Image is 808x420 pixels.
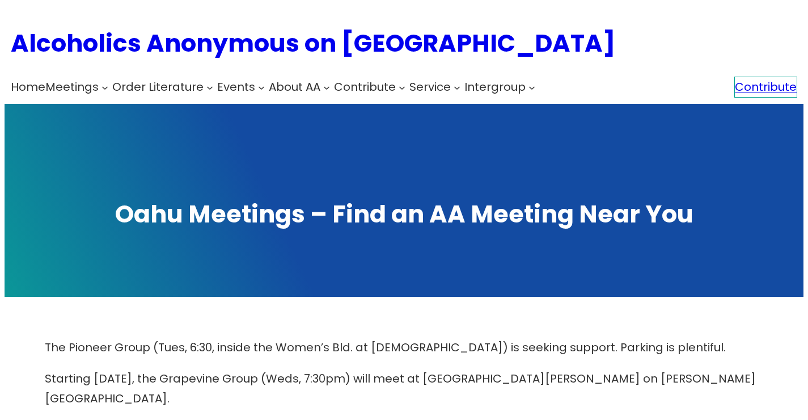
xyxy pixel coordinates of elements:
button: Service submenu [454,83,460,90]
span: Service [409,79,451,95]
button: Contribute submenu [399,83,405,90]
a: Home [11,77,45,97]
span: Order Literature [112,79,204,95]
a: Contribute [734,77,797,98]
button: Events submenu [258,83,265,90]
a: Alcoholics Anonymous on [GEOGRAPHIC_DATA] [11,23,616,63]
a: Service [409,77,451,97]
h1: Oahu Meetings – Find an AA Meeting Near You [16,198,792,231]
span: Contribute [334,79,396,95]
span: Home [11,79,45,95]
p: The Pioneer Group (Tues, 6:30, inside the Women’s Bld. at [DEMOGRAPHIC_DATA]) is seeking support.... [45,338,763,358]
a: Meetings [45,77,99,97]
a: About AA [269,77,320,97]
a: Contribute [334,77,396,97]
a: Intergroup [464,77,526,97]
span: Meetings [45,79,99,95]
button: Order Literature submenu [206,83,213,90]
span: Intergroup [464,79,526,95]
button: Intergroup submenu [528,83,535,90]
button: About AA submenu [323,83,330,90]
nav: Intergroup [11,77,539,97]
span: Events [217,79,255,95]
span: About AA [269,79,320,95]
button: Meetings submenu [101,83,108,90]
p: Starting [DATE], the Grapevine Group (Weds, 7:30pm) will meet at [GEOGRAPHIC_DATA][PERSON_NAME] o... [45,369,763,409]
a: Events [217,77,255,97]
